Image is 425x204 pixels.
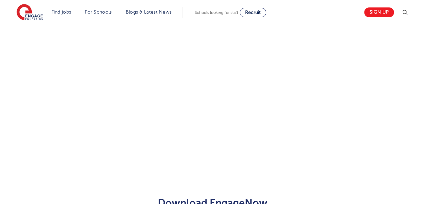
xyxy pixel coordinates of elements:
span: Recruit [245,10,261,15]
span: Schools looking for staff [195,10,238,15]
a: Sign up [364,7,394,17]
a: For Schools [85,9,112,15]
a: Recruit [240,8,266,17]
img: Engage Education [17,4,43,21]
a: Blogs & Latest News [126,9,172,15]
a: Find jobs [51,9,71,15]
